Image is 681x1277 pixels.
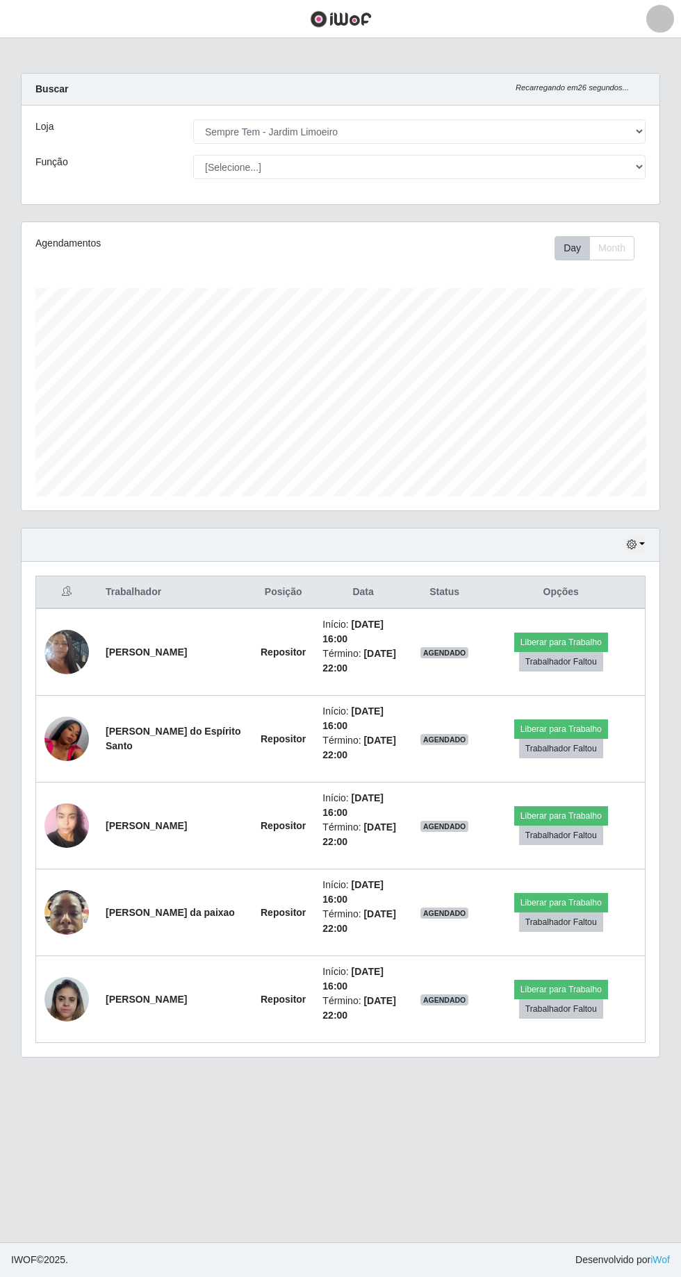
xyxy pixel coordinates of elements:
[44,612,89,692] img: 1750278821338.jpeg
[650,1254,670,1265] a: iWof
[322,619,384,644] time: [DATE] 16:00
[555,236,634,260] div: First group
[322,966,384,992] time: [DATE] 16:00
[261,820,306,831] strong: Repositor
[322,706,384,731] time: [DATE] 16:00
[514,893,608,912] button: Liberar para Trabalho
[322,907,403,936] li: Término:
[420,734,469,745] span: AGENDADO
[322,879,384,905] time: [DATE] 16:00
[322,617,403,646] li: Início:
[11,1254,37,1265] span: IWOF
[575,1253,670,1267] span: Desenvolvido por
[106,907,235,918] strong: [PERSON_NAME] da paixao
[519,912,603,932] button: Trabalhador Faltou
[261,733,306,744] strong: Repositor
[420,994,469,1005] span: AGENDADO
[519,739,603,758] button: Trabalhador Faltou
[252,576,314,609] th: Posição
[106,726,240,751] strong: [PERSON_NAME] do Espírito Santo
[261,646,306,658] strong: Repositor
[11,1253,68,1267] span: © 2025 .
[322,820,403,849] li: Término:
[420,908,469,919] span: AGENDADO
[35,155,68,169] label: Função
[322,704,403,733] li: Início:
[310,10,372,28] img: CoreUI Logo
[514,719,608,739] button: Liberar para Trabalho
[322,878,403,907] li: Início:
[519,999,603,1019] button: Trabalhador Faltou
[35,119,54,134] label: Loja
[44,699,89,778] img: 1750620222333.jpeg
[514,633,608,652] button: Liberar para Trabalho
[420,821,469,832] span: AGENDADO
[106,646,187,658] strong: [PERSON_NAME]
[44,796,89,855] img: 1750798204685.jpeg
[322,965,403,994] li: Início:
[412,576,477,609] th: Status
[314,576,411,609] th: Data
[35,236,277,251] div: Agendamentos
[477,576,645,609] th: Opções
[97,576,252,609] th: Trabalhador
[44,883,89,942] img: 1752580683628.jpeg
[519,652,603,671] button: Trabalhador Faltou
[519,826,603,845] button: Trabalhador Faltou
[555,236,646,260] div: Toolbar with button groups
[322,792,384,818] time: [DATE] 16:00
[261,994,306,1005] strong: Repositor
[106,994,187,1005] strong: [PERSON_NAME]
[322,791,403,820] li: Início:
[322,994,403,1023] li: Término:
[106,820,187,831] strong: [PERSON_NAME]
[516,83,629,92] i: Recarregando em 26 segundos...
[514,980,608,999] button: Liberar para Trabalho
[420,647,469,658] span: AGENDADO
[514,806,608,826] button: Liberar para Trabalho
[35,83,68,94] strong: Buscar
[44,969,89,1028] img: 1755736847317.jpeg
[589,236,634,260] button: Month
[261,907,306,918] strong: Repositor
[322,733,403,762] li: Término:
[322,646,403,676] li: Término:
[555,236,590,260] button: Day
